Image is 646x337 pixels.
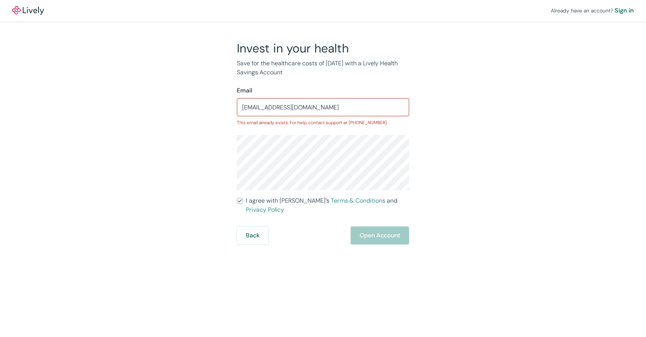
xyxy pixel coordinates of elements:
[237,119,409,126] p: This email already exists. For help, contact support at [PHONE_NUMBER]
[331,197,385,205] a: Terms & Conditions
[246,196,409,214] span: I agree with [PERSON_NAME]’s and
[12,6,44,15] img: Lively
[615,6,634,15] a: Sign in
[237,86,252,95] label: Email
[12,6,44,15] a: LivelyLively
[237,59,409,77] p: Save for the healthcare costs of [DATE] with a Lively Health Savings Account
[551,6,634,15] div: Already have an account?
[237,226,269,245] button: Back
[246,206,284,214] a: Privacy Policy
[237,41,409,56] h2: Invest in your health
